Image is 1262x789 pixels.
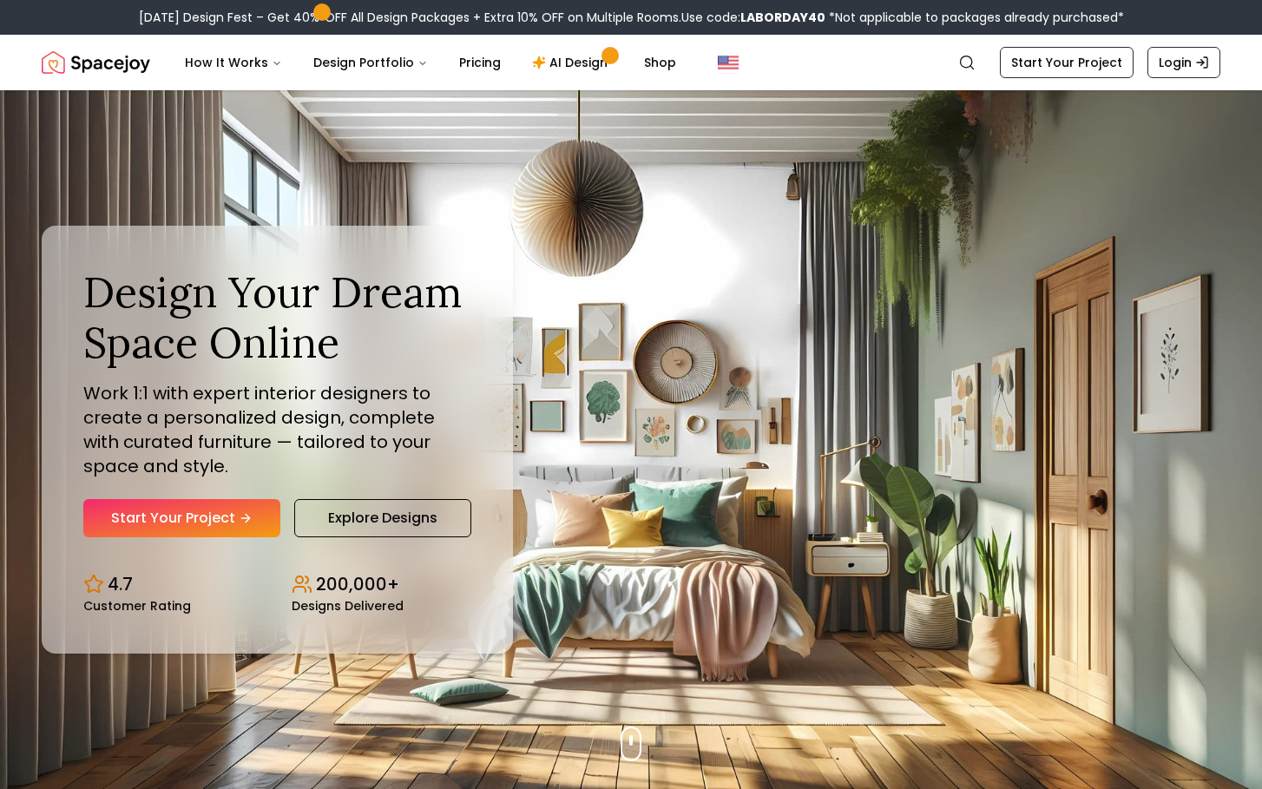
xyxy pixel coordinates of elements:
[518,45,627,80] a: AI Design
[681,9,825,26] span: Use code:
[445,45,515,80] a: Pricing
[42,45,150,80] img: Spacejoy Logo
[292,600,404,612] small: Designs Delivered
[139,9,1124,26] div: [DATE] Design Fest – Get 40% OFF All Design Packages + Extra 10% OFF on Multiple Rooms.
[83,558,471,612] div: Design stats
[740,9,825,26] b: LABORDAY40
[83,267,471,367] h1: Design Your Dream Space Online
[1147,47,1220,78] a: Login
[1000,47,1134,78] a: Start Your Project
[42,45,150,80] a: Spacejoy
[42,35,1220,90] nav: Global
[299,45,442,80] button: Design Portfolio
[825,9,1124,26] span: *Not applicable to packages already purchased*
[108,572,133,596] p: 4.7
[83,381,471,478] p: Work 1:1 with expert interior designers to create a personalized design, complete with curated fu...
[718,52,739,73] img: United States
[83,600,191,612] small: Customer Rating
[294,499,471,537] a: Explore Designs
[171,45,690,80] nav: Main
[316,572,399,596] p: 200,000+
[630,45,690,80] a: Shop
[171,45,296,80] button: How It Works
[83,499,280,537] a: Start Your Project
